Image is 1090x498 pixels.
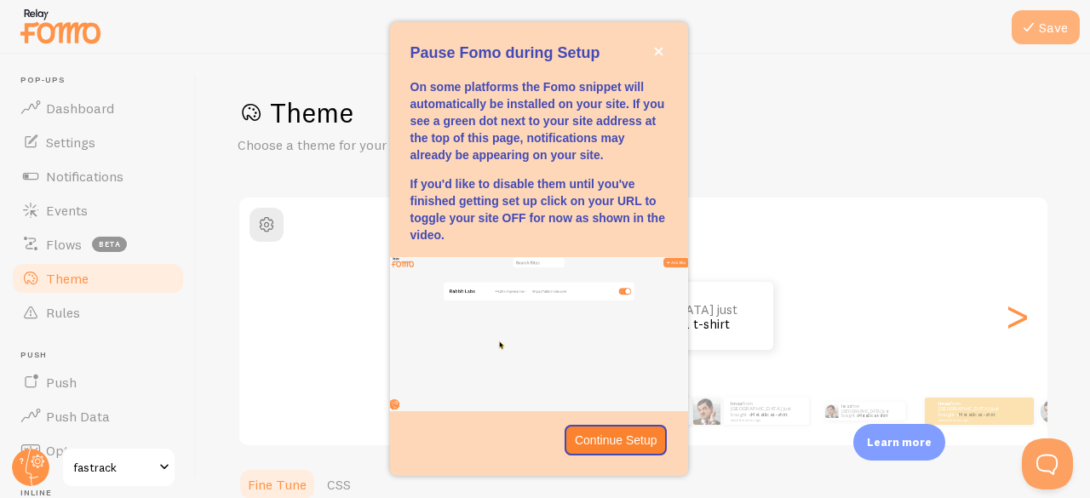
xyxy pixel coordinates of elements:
[10,91,186,125] a: Dashboard
[751,411,788,418] a: Metallica t-shirt
[410,78,668,163] p: On some platforms the Fomo snippet will automatically be installed on your site. If you see a gre...
[10,159,186,193] a: Notifications
[10,261,186,295] a: Theme
[46,408,110,425] span: Push Data
[1041,398,1065,423] img: Fomo
[10,433,186,467] a: Opt-In
[565,425,668,455] button: Continue Setup
[650,43,668,60] button: close,
[10,193,186,227] a: Events
[46,168,123,185] span: Notifications
[938,400,950,407] strong: Imaz
[841,404,852,409] strong: Imaz
[1007,255,1027,377] div: Next slide
[10,399,186,433] a: Push Data
[959,411,995,418] a: Metallica t-shirt
[575,432,657,449] p: Continue Setup
[10,227,186,261] a: Flows beta
[867,434,932,450] p: Learn more
[938,400,1007,421] p: from [GEOGRAPHIC_DATA] just bought a
[238,135,646,155] p: Choose a theme for your notifications
[841,402,898,421] p: from [GEOGRAPHIC_DATA] just bought a
[731,418,800,421] small: about 4 minutes ago
[46,374,77,391] span: Push
[731,400,802,421] p: from [GEOGRAPHIC_DATA] just bought a
[10,295,186,329] a: Rules
[73,457,154,478] span: fastrack
[20,75,186,86] span: Pop-ups
[46,304,80,321] span: Rules
[1022,438,1073,489] iframe: Help Scout Beacon - Open
[46,236,82,253] span: Flows
[858,413,887,418] a: Metallica t-shirt
[238,95,1049,130] h1: Theme
[46,270,89,287] span: Theme
[10,365,186,399] a: Push
[10,125,186,159] a: Settings
[46,202,88,219] span: Events
[61,447,176,488] a: fastrack
[853,424,945,461] div: Learn more
[46,134,95,151] span: Settings
[92,237,127,252] span: beta
[731,400,743,407] strong: Imaz
[18,4,103,48] img: fomo-relay-logo-orange.svg
[46,100,114,117] span: Dashboard
[410,175,668,243] p: If you'd like to disable them until you've finished getting set up click on your URL to toggle yo...
[938,418,1005,421] small: about 4 minutes ago
[693,398,720,425] img: Fomo
[390,22,688,475] div: Pause Fomo during Setup
[825,404,839,418] img: Fomo
[410,43,668,65] p: Pause Fomo during Setup
[46,442,86,459] span: Opt-In
[20,350,186,361] span: Push
[239,208,1047,234] h2: Classic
